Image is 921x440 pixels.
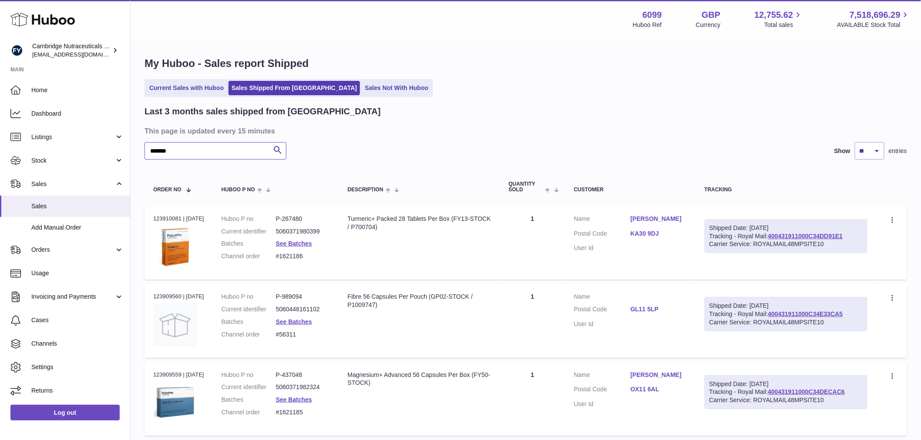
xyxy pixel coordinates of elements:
a: Sales Shipped From [GEOGRAPHIC_DATA] [229,81,360,95]
span: Order No [153,187,182,193]
div: Carrier Service: ROYALMAIL48MPSITE10 [709,318,863,327]
span: AVAILABLE Stock Total [837,21,911,29]
dd: P-989094 [276,293,330,301]
span: entries [889,147,907,155]
a: 400431911000C34E33CA5 [768,310,843,317]
dd: 5060371982324 [276,383,330,391]
dt: Batches [222,318,276,326]
img: no-photo.jpg [153,303,197,347]
dd: P-267480 [276,215,330,223]
div: Cambridge Nutraceuticals Ltd [32,42,111,59]
a: Current Sales with Huboo [146,81,227,95]
span: Sales [31,180,114,188]
span: Channels [31,340,124,348]
td: 1 [500,362,565,436]
dt: Current identifier [222,305,276,313]
dd: P-437048 [276,371,330,379]
dt: User Id [574,244,631,252]
dt: Huboo P no [222,371,276,379]
a: [PERSON_NAME] [631,371,687,379]
dt: Name [574,371,631,381]
div: Fibre 56 Capsules Per Pouch (GP02-STOCK / P1009747) [348,293,491,309]
span: Orders [31,246,114,254]
div: Shipped Date: [DATE] [709,302,863,310]
span: Listings [31,133,114,141]
a: 7,518,696.29 AVAILABLE Stock Total [837,9,911,29]
dt: Postal Code [574,230,631,240]
span: Settings [31,363,124,371]
dt: Current identifier [222,383,276,391]
a: See Batches [276,396,312,403]
a: 400431911000C34DD91E1 [768,233,843,240]
a: [PERSON_NAME] [631,215,687,223]
div: Tracking [705,187,867,193]
span: Usage [31,269,124,277]
td: 1 [500,206,565,280]
dd: #56311 [276,330,330,339]
div: Customer [574,187,687,193]
img: 60991720007148.jpg [153,381,197,425]
dd: #1621186 [276,252,330,260]
img: huboo@camnutra.com [10,44,24,57]
a: See Batches [276,318,312,325]
div: Huboo Ref [633,21,662,29]
dd: 5060371980399 [276,227,330,236]
span: Invoicing and Payments [31,293,114,301]
img: 60991619191506.png [153,225,197,269]
dt: Name [574,215,631,225]
div: Shipped Date: [DATE] [709,224,863,232]
dt: User Id [574,400,631,408]
span: Stock [31,157,114,165]
strong: 6099 [642,9,662,21]
dt: Current identifier [222,227,276,236]
h1: My Huboo - Sales report Shipped [145,57,907,70]
span: Dashboard [31,110,124,118]
dt: Batches [222,396,276,404]
div: Tracking - Royal Mail: [705,375,867,410]
a: OX11 6AL [631,385,687,393]
a: Log out [10,405,120,420]
a: Sales Not With Huboo [362,81,431,95]
div: Turmeric+ Packed 28 Tablets Per Box (FY13-STOCK / P700704) [348,215,491,231]
span: 12,755.62 [754,9,793,21]
dt: Huboo P no [222,293,276,301]
dt: Batches [222,240,276,248]
dt: Postal Code [574,385,631,396]
div: Carrier Service: ROYALMAIL48MPSITE10 [709,396,863,404]
div: Magnesium+ Advanced 56 Capsules Per Box (FY50-STOCK) [348,371,491,387]
span: Returns [31,387,124,395]
div: Tracking - Royal Mail: [705,297,867,331]
dt: Name [574,293,631,301]
span: [EMAIL_ADDRESS][DOMAIN_NAME] [32,51,128,58]
dd: #1621185 [276,408,330,417]
td: 1 [500,284,565,357]
span: Total sales [764,21,803,29]
a: KA30 9DJ [631,230,687,238]
h3: This page is updated every 15 minutes [145,126,905,136]
div: 123909560 | [DATE] [153,293,204,300]
div: 123910081 | [DATE] [153,215,204,223]
span: Description [348,187,383,193]
span: Add Manual Order [31,223,124,232]
a: 400431911000C34DECAC6 [768,388,845,395]
div: Tracking - Royal Mail: [705,219,867,253]
div: Shipped Date: [DATE] [709,380,863,388]
dt: Channel order [222,252,276,260]
dt: Channel order [222,408,276,417]
span: Quantity Sold [509,181,543,193]
dt: Postal Code [574,305,631,316]
dd: 5060448161102 [276,305,330,313]
a: 12,755.62 Total sales [754,9,803,29]
span: 7,518,696.29 [850,9,901,21]
h2: Last 3 months sales shipped from [GEOGRAPHIC_DATA] [145,106,381,117]
span: Home [31,86,124,94]
span: Huboo P no [222,187,255,193]
dt: User Id [574,320,631,328]
div: Carrier Service: ROYALMAIL48MPSITE10 [709,240,863,248]
strong: GBP [702,9,720,21]
a: See Batches [276,240,312,247]
span: Cases [31,316,124,324]
div: Currency [696,21,721,29]
a: GL11 5LP [631,305,687,313]
span: Sales [31,202,124,210]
